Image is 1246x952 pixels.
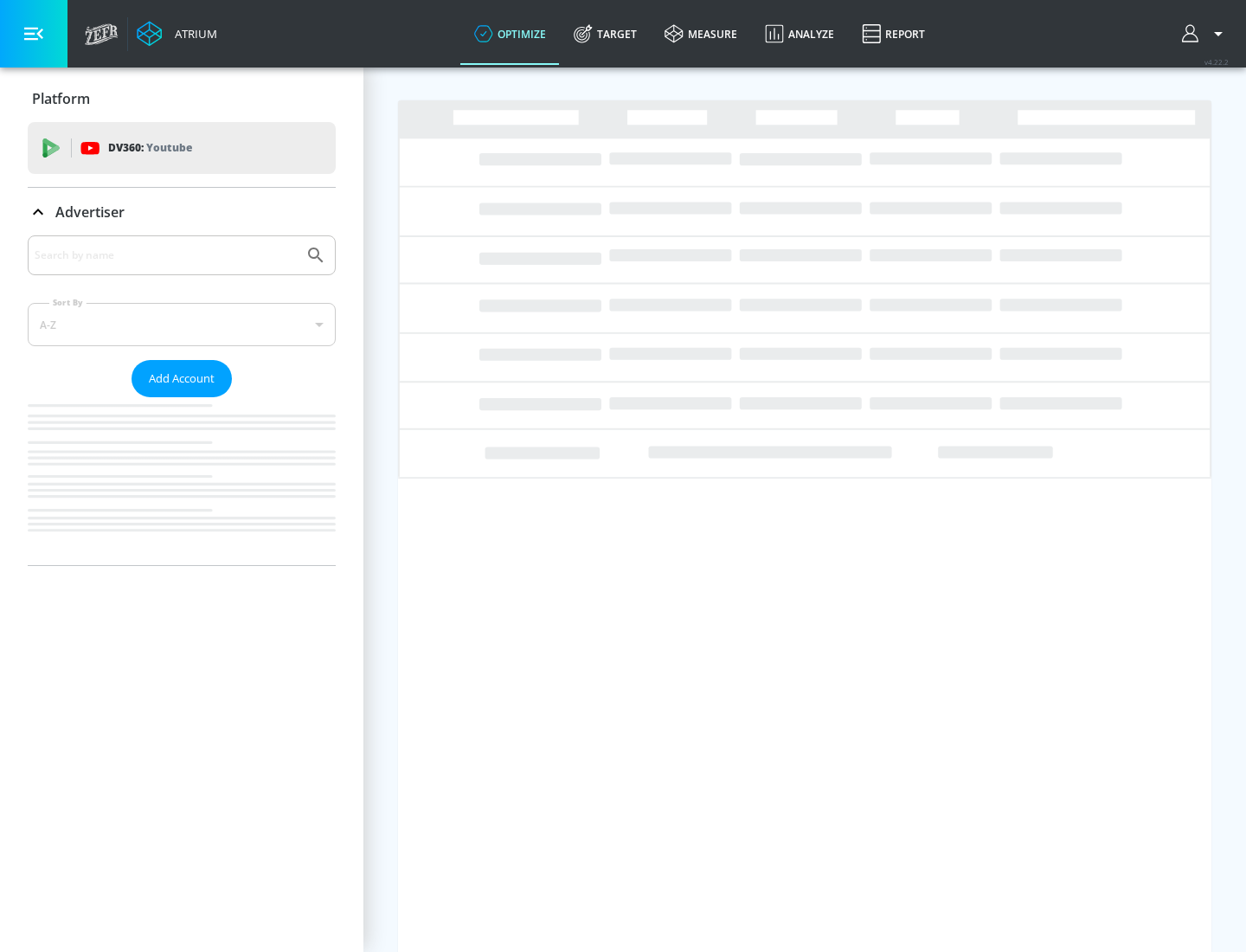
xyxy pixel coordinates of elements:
span: Add Account [149,369,215,389]
div: Atrium [168,26,217,42]
p: Youtube [146,138,192,157]
p: Advertiser [55,203,125,222]
a: measure [651,3,751,65]
a: Report [848,3,939,65]
nav: list of Advertiser [28,397,336,565]
div: A-Z [28,303,336,346]
div: Advertiser [28,188,336,236]
div: Advertiser [28,235,336,565]
div: DV360: Youtube [28,122,336,174]
span: v 4.22.2 [1204,57,1229,67]
a: Analyze [751,3,848,65]
div: Platform [28,74,336,123]
a: Atrium [137,21,217,47]
p: Platform [32,89,90,108]
button: Add Account [132,360,232,397]
label: Sort By [49,297,87,308]
a: optimize [460,3,560,65]
p: DV360: [108,138,192,158]
a: Target [560,3,651,65]
input: Search by name [35,244,297,267]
